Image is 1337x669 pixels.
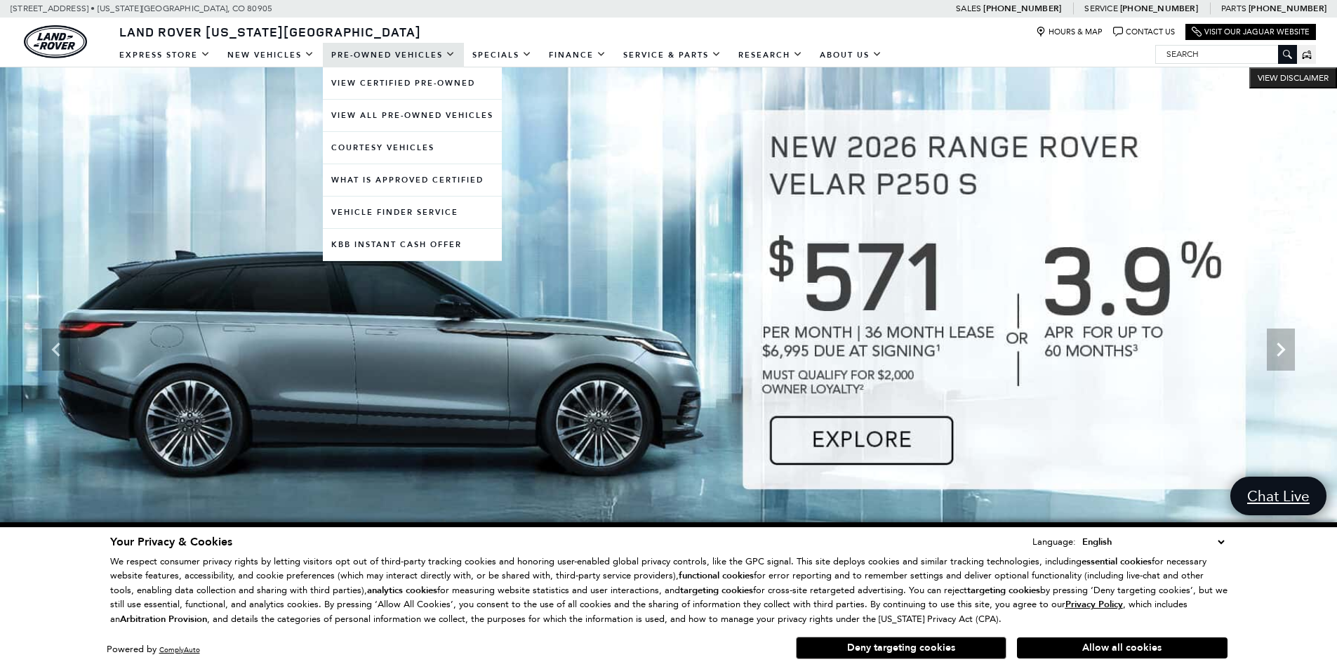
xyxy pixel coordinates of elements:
a: Land Rover [US_STATE][GEOGRAPHIC_DATA] [111,23,430,40]
span: Parts [1221,4,1246,13]
span: Land Rover [US_STATE][GEOGRAPHIC_DATA] [119,23,421,40]
p: We respect consumer privacy rights by letting visitors opt out of third-party tracking cookies an... [110,555,1228,627]
div: Next [1267,329,1295,371]
span: Your Privacy & Cookies [110,534,232,550]
strong: functional cookies [679,569,754,582]
a: Finance [540,43,615,67]
strong: essential cookies [1082,555,1152,568]
div: Previous [42,329,70,371]
button: Allow all cookies [1017,637,1228,658]
span: Chat Live [1240,486,1317,505]
a: Privacy Policy [1065,599,1123,609]
nav: Main Navigation [111,43,891,67]
a: What Is Approved Certified [323,164,502,196]
a: EXPRESS STORE [111,43,219,67]
a: [PHONE_NUMBER] [1120,3,1198,14]
input: Search [1156,46,1296,62]
strong: targeting cookies [680,584,753,597]
a: Courtesy Vehicles [323,132,502,164]
a: land-rover [24,25,87,58]
a: Vehicle Finder Service [323,197,502,228]
a: Pre-Owned Vehicles [323,43,464,67]
a: About Us [811,43,891,67]
a: Research [730,43,811,67]
a: [PHONE_NUMBER] [983,3,1061,14]
a: ComplyAuto [159,645,200,654]
a: View Certified Pre-Owned [323,67,502,99]
a: KBB Instant Cash Offer [323,229,502,260]
a: Visit Our Jaguar Website [1192,27,1310,37]
strong: analytics cookies [367,584,437,597]
button: Deny targeting cookies [796,637,1006,659]
img: Land Rover [24,25,87,58]
a: Contact Us [1113,27,1175,37]
a: Hours & Map [1036,27,1103,37]
a: Specials [464,43,540,67]
a: [PHONE_NUMBER] [1249,3,1326,14]
a: New Vehicles [219,43,323,67]
select: Language Select [1079,534,1228,550]
u: Privacy Policy [1065,598,1123,611]
strong: targeting cookies [967,584,1040,597]
a: View All Pre-Owned Vehicles [323,100,502,131]
a: Service & Parts [615,43,730,67]
div: Powered by [107,645,200,654]
div: Language: [1032,537,1076,546]
strong: Arbitration Provision [120,613,207,625]
span: Sales [956,4,981,13]
a: Chat Live [1230,477,1326,515]
span: VIEW DISCLAIMER [1258,72,1329,84]
a: [STREET_ADDRESS] • [US_STATE][GEOGRAPHIC_DATA], CO 80905 [11,4,272,13]
span: Service [1084,4,1117,13]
